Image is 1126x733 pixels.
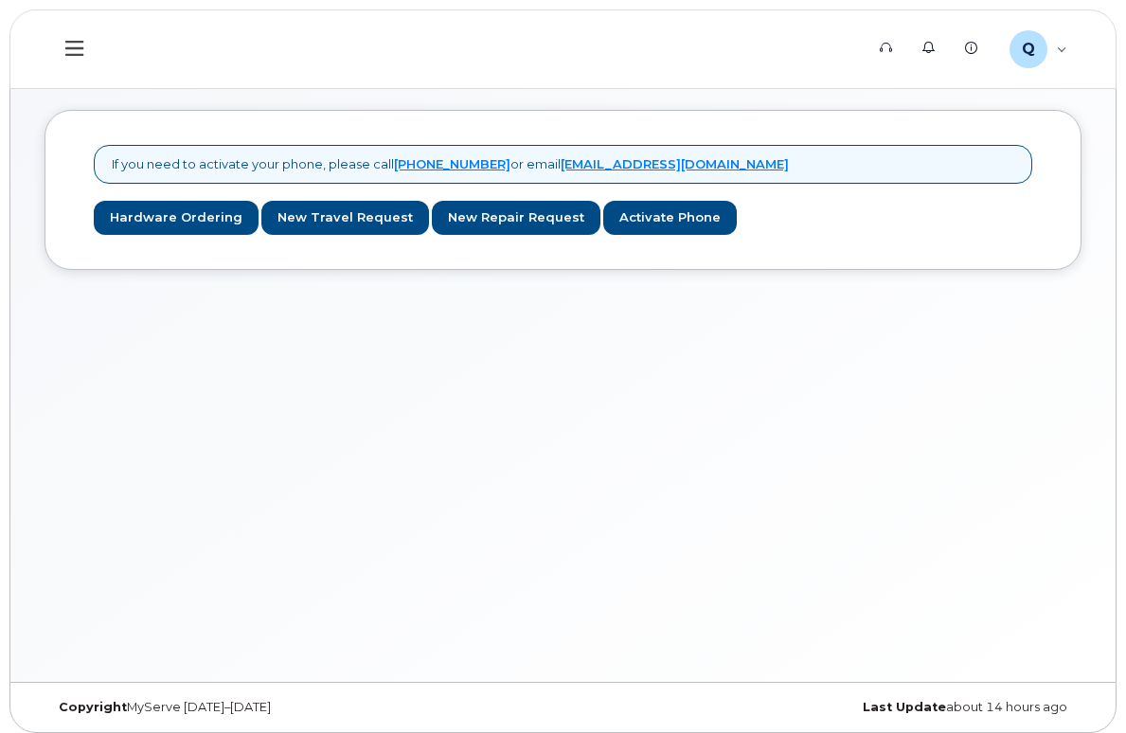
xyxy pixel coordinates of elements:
a: New Repair Request [432,201,600,236]
a: New Travel Request [261,201,429,236]
div: about 14 hours ago [563,700,1082,715]
div: MyServe [DATE]–[DATE] [45,700,563,715]
strong: Copyright [59,700,127,714]
a: [PHONE_NUMBER] [394,156,510,171]
strong: Last Update [863,700,946,714]
a: [EMAIL_ADDRESS][DOMAIN_NAME] [561,156,789,171]
p: If you need to activate your phone, please call or email [112,155,789,173]
a: Hardware Ordering [94,201,259,236]
a: Activate Phone [603,201,737,236]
